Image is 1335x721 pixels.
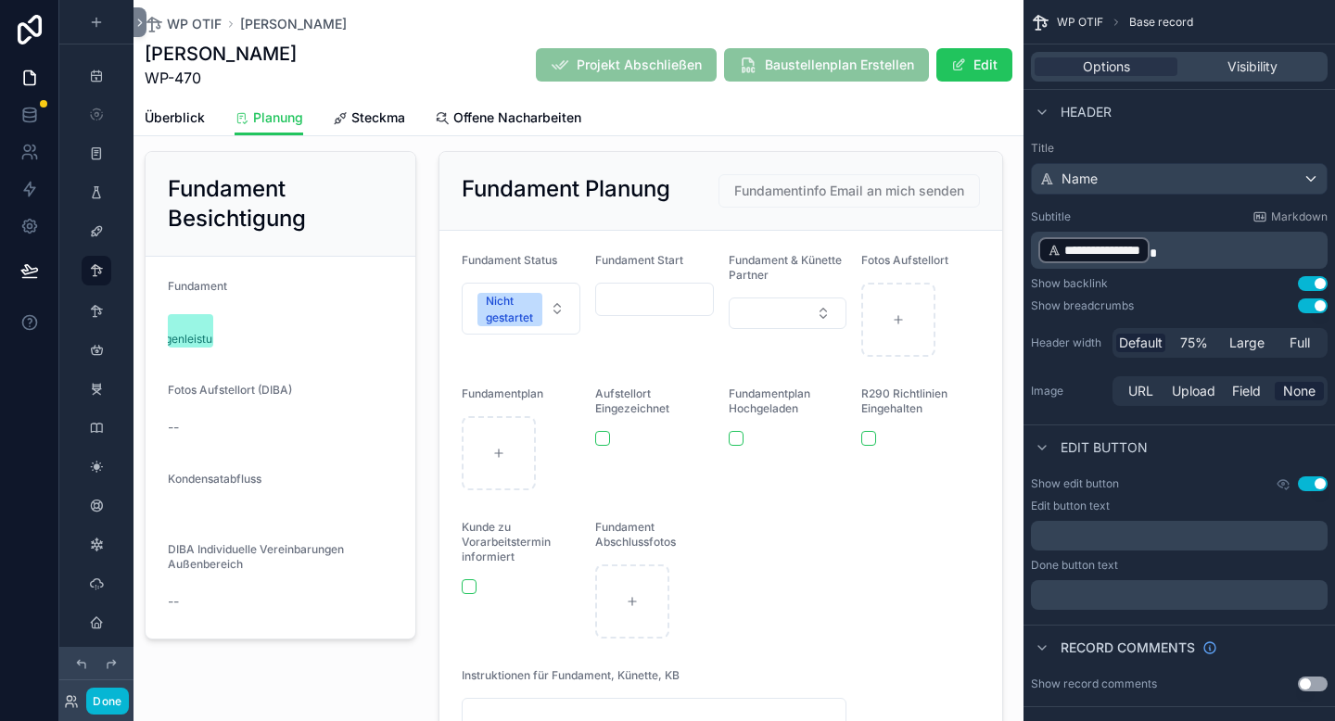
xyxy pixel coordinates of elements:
[240,15,347,33] a: [PERSON_NAME]
[1271,209,1328,224] span: Markdown
[1031,499,1110,513] label: Edit button text
[1061,639,1195,657] span: Record comments
[145,67,297,89] span: WP-470
[1172,382,1215,400] span: Upload
[145,41,297,67] h1: [PERSON_NAME]
[1031,476,1119,491] label: Show edit button
[1232,382,1261,400] span: Field
[1252,209,1328,224] a: Markdown
[1290,334,1310,352] span: Full
[1083,57,1130,76] span: Options
[1031,163,1328,195] button: Name
[1031,232,1328,269] div: scrollable content
[145,15,222,33] a: WP OTIF
[145,108,205,127] span: Überblick
[167,15,222,33] span: WP OTIF
[1119,334,1163,352] span: Default
[1229,334,1265,352] span: Large
[1031,141,1328,156] label: Title
[86,688,128,715] button: Done
[1129,15,1193,30] span: Base record
[1128,382,1153,400] span: URL
[1062,170,1098,188] span: Name
[1061,438,1148,457] span: Edit button
[435,101,581,138] a: Offene Nacharbeiten
[1031,521,1328,550] div: scrollable content
[1283,382,1316,400] span: None
[1057,15,1103,30] span: WP OTIF
[1031,276,1108,291] div: Show backlink
[1180,334,1208,352] span: 75%
[1031,558,1118,573] label: Done button text
[1227,57,1278,76] span: Visibility
[936,48,1012,82] button: Edit
[145,101,205,138] a: Überblick
[1031,580,1328,610] div: scrollable content
[1031,209,1071,224] label: Subtitle
[1031,335,1105,350] label: Header width
[1031,677,1157,691] div: Show record comments
[1061,103,1112,121] span: Header
[453,108,581,127] span: Offene Nacharbeiten
[1031,384,1105,398] label: Image
[235,101,303,136] a: Planung
[351,108,405,127] span: Steckma
[333,101,405,138] a: Steckma
[253,108,303,127] span: Planung
[1031,298,1134,313] div: Show breadcrumbs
